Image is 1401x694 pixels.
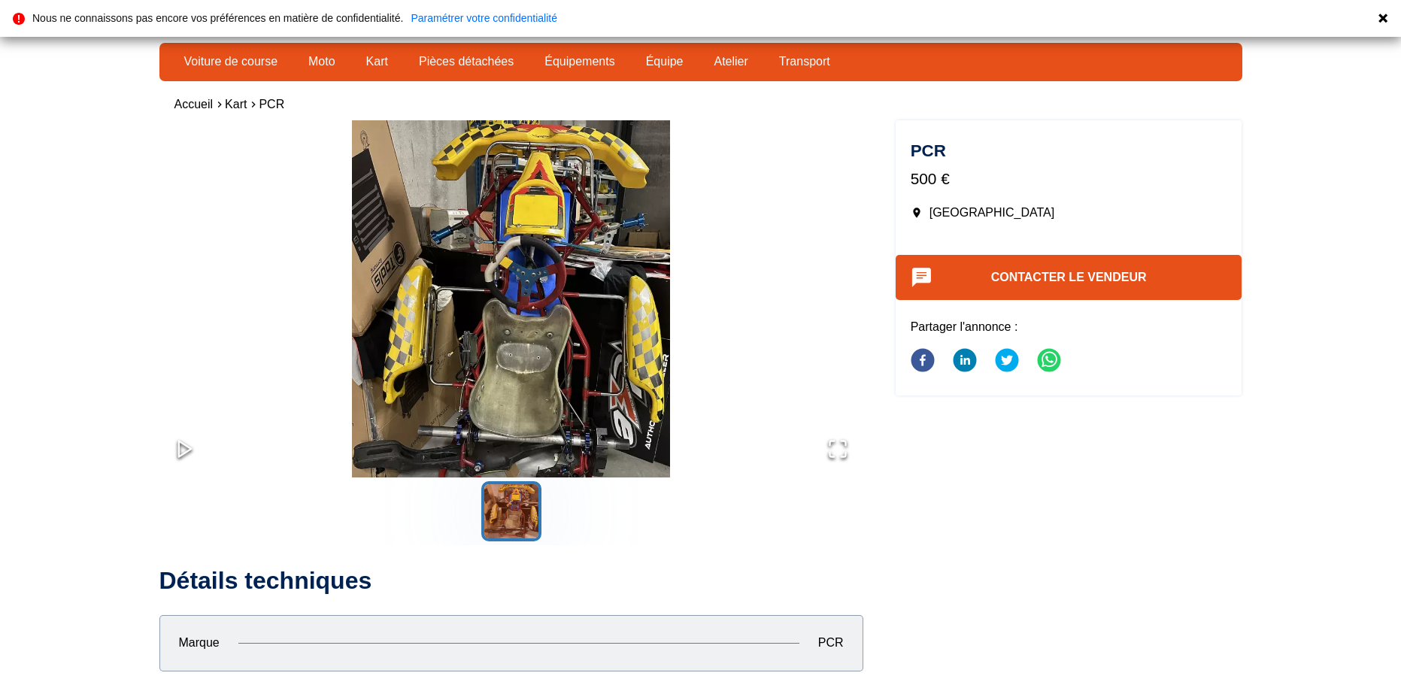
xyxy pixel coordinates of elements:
a: Équipe [636,49,693,74]
button: facebook [911,339,935,384]
a: Contacter le vendeur [991,271,1147,283]
button: Go to Slide 1 [481,481,541,541]
a: Atelier [704,49,757,74]
h1: PCR [911,143,1227,159]
p: 500 € [911,168,1227,189]
button: whatsapp [1037,339,1061,384]
button: Play or Pause Slideshow [159,423,211,477]
a: Transport [769,49,840,74]
div: Thumbnail Navigation [159,481,863,541]
h2: Détails techniques [159,565,863,596]
a: Voiture de course [174,49,288,74]
p: Marque [160,635,238,651]
a: Accueil [174,98,214,111]
p: [GEOGRAPHIC_DATA] [911,205,1227,221]
p: Partager l'annonce : [911,319,1227,335]
a: PCR [259,98,284,111]
button: linkedin [953,339,977,384]
img: image [159,120,863,511]
button: Open Fullscreen [812,423,863,477]
a: Pièces détachées [409,49,523,74]
div: Go to Slide 1 [159,120,863,477]
button: twitter [995,339,1019,384]
a: Kart [225,98,247,111]
p: Nous ne connaissons pas encore vos préférences en matière de confidentialité. [32,13,403,23]
a: Kart [356,49,398,74]
button: Contacter le vendeur [896,255,1242,300]
a: Moto [299,49,345,74]
a: Paramétrer votre confidentialité [411,13,557,23]
a: Équipements [535,49,624,74]
p: PCR [799,635,863,651]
